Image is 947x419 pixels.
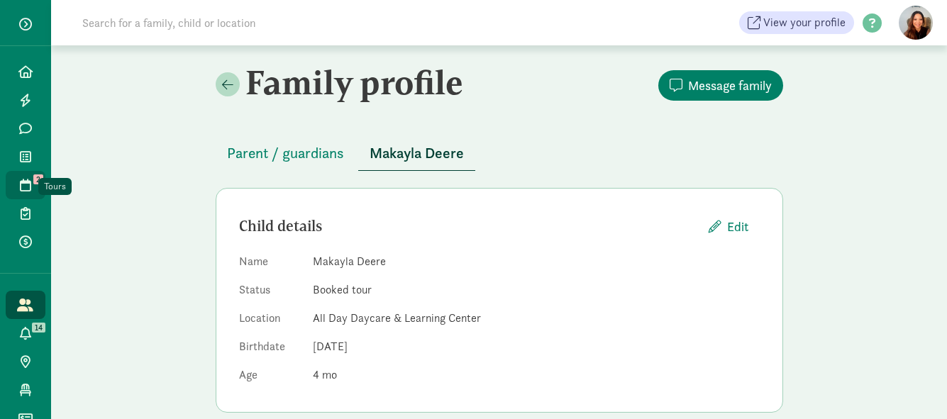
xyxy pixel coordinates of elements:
button: Parent / guardians [216,136,355,170]
button: Makayla Deere [358,136,475,171]
span: Parent / guardians [227,142,344,164]
span: Edit [727,217,748,236]
dt: Location [239,310,301,333]
span: View your profile [763,14,846,31]
dd: All Day Daycare & Learning Center [313,310,760,327]
dt: Status [239,281,301,304]
input: Search for a family, child or location [74,9,472,37]
button: Edit [697,211,760,242]
span: 14 [32,323,45,333]
span: 2 [33,174,43,184]
a: View your profile [739,11,854,34]
a: Makayla Deere [358,145,475,162]
dt: Birthdate [239,338,301,361]
a: 14 [6,319,45,347]
span: Makayla Deere [370,142,464,164]
dd: Makayla Deere [313,253,760,270]
iframe: Chat Widget [876,351,947,419]
span: Message family [688,76,772,95]
dt: Age [239,367,301,389]
div: Child details [239,215,697,238]
span: [DATE] [313,339,348,354]
button: Message family [658,70,783,101]
span: 4 [313,367,337,382]
dd: Booked tour [313,281,760,298]
h2: Family profile [216,62,497,102]
a: 2 [6,171,45,199]
a: Parent / guardians [216,145,355,162]
div: Tours [44,179,66,194]
dt: Name [239,253,301,276]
